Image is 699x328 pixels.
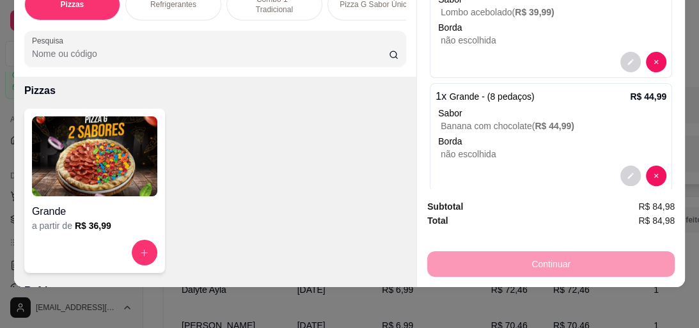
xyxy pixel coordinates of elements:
[427,201,463,212] strong: Subtotal
[32,116,157,196] img: product-image
[620,166,641,186] button: decrease-product-quantity
[132,240,157,265] button: increase-product-quantity
[438,21,666,34] p: Borda
[75,219,111,232] h6: R$ 36,99
[646,52,666,72] button: decrease-product-quantity
[620,52,641,72] button: decrease-product-quantity
[630,90,666,103] p: R$ 44,99
[535,121,574,131] span: R$ 44,99 )
[438,107,666,120] div: Sabor
[515,7,554,17] span: R$ 39,99 )
[638,214,675,228] span: R$ 84,98
[436,89,534,104] p: 1 x
[438,135,666,148] p: Borda
[32,204,157,219] h4: Grande
[441,148,666,160] p: não escolhida
[450,91,535,102] span: Grande - (8 pedaços)
[32,219,157,232] div: a partir de
[427,215,448,226] strong: Total
[24,283,406,299] p: Refrigerantes
[646,166,666,186] button: decrease-product-quantity
[441,34,666,47] p: não escolhida
[24,83,406,98] p: Pizzas
[32,35,68,46] label: Pesquisa
[32,47,389,60] input: Pesquisa
[441,6,666,19] p: Lombo acebolado (
[638,199,675,214] span: R$ 84,98
[441,120,666,132] p: Banana com chocolate (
